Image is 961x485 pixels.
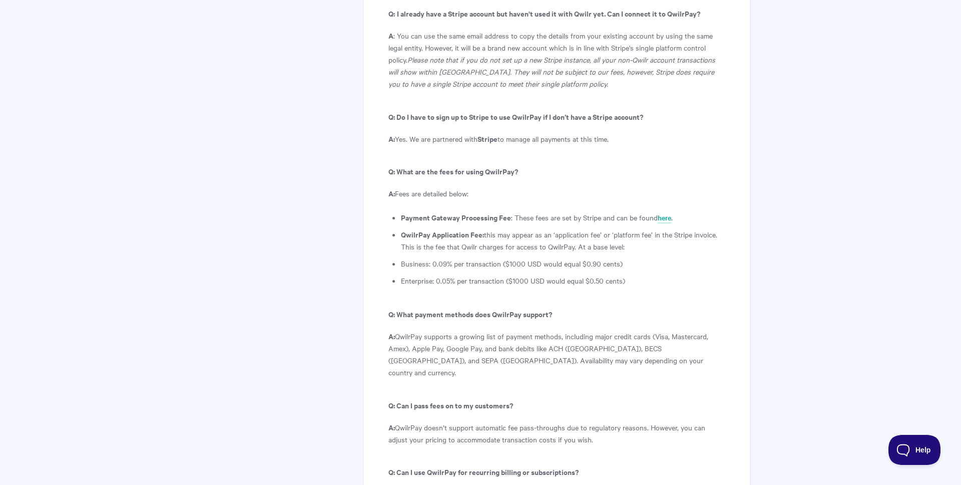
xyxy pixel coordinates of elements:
strong: QwilrPay Application Fee: [401,229,484,239]
b: Stripe [477,133,498,144]
i: Please note that if you do not set up a new Stripe instance, all your non-Qwilr account transacti... [388,55,715,89]
b: A [388,30,393,41]
b: A: [388,133,395,144]
b: A: [388,422,395,432]
p: QwilrPay supports a growing list of payment methods, including major credit cards (Visa, Masterca... [388,330,725,378]
b: Q: Do I have to sign up to Stripe to use QwilrPay if I don’t have a Stripe account? [388,111,643,122]
p: Yes. We are partnered with to manage all payments at this time. [388,133,725,145]
b: Q: [388,8,395,19]
b: Q: Can I use QwilrPay for recurring billing or subscriptions? [388,466,579,477]
li: : These fees are set by Stripe and can be found . [401,211,725,223]
b: Q: What are the fees for using QwilrPay? [388,166,518,176]
b: Q: Can I pass fees on to my customers? [388,400,513,410]
p: QwilrPay doesn’t support automatic fee pass-throughs due to regulatory reasons. However, you can ... [388,421,725,445]
p: : You can use the same email address to copy the details from your existing account by using the ... [388,30,725,90]
b: A: [388,331,395,341]
b: Payment Gateway Processing Fee [401,212,511,222]
b: I already have a Stripe account but haven't used it with Qwilr yet. Can I connect it to QwilrPay? [397,8,700,19]
li: Enterprise: 0.05% per transaction ($1000 USD would equal $0.50 cents) [401,275,725,287]
b: A: [388,188,395,198]
p: Fees are detailed below: [388,187,725,199]
b: Q: What payment methods does QwilrPay support? [388,309,552,319]
li: Business: 0.09% per transaction ($1000 USD would equal $0.90 cents) [401,258,725,270]
li: this may appear as an ‘application fee’ or ‘platform fee’ in the Stripe invoice. This is the fee ... [401,228,725,253]
iframe: Toggle Customer Support [888,435,941,465]
a: here [658,212,671,223]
